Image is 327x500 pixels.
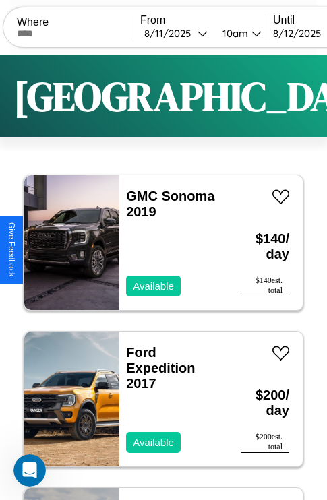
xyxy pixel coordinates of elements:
[144,27,198,40] div: 8 / 11 / 2025
[140,14,266,26] label: From
[241,374,289,432] h3: $ 200 / day
[216,27,251,40] div: 10am
[133,277,174,295] p: Available
[126,345,195,391] a: Ford Expedition 2017
[126,189,214,219] a: GMC Sonoma 2019
[241,276,289,296] div: $ 140 est. total
[17,16,133,28] label: Where
[241,432,289,453] div: $ 200 est. total
[13,454,46,487] iframe: Intercom live chat
[212,26,266,40] button: 10am
[140,26,212,40] button: 8/11/2025
[133,433,174,451] p: Available
[241,218,289,276] h3: $ 140 / day
[7,222,16,277] div: Give Feedback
